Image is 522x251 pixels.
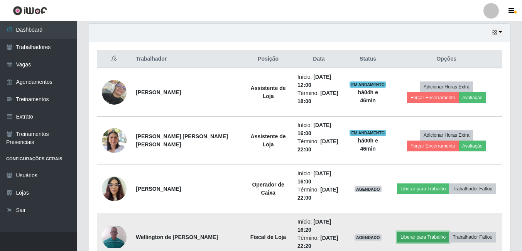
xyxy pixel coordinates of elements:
[136,234,218,240] strong: Wellington de [PERSON_NAME]
[293,50,345,68] th: Data
[297,186,340,202] li: Término:
[297,89,340,105] li: Término:
[297,121,340,137] li: Início:
[420,81,473,92] button: Adicionar Horas Extra
[136,186,181,192] strong: [PERSON_NAME]
[297,137,340,154] li: Término:
[350,81,386,88] span: EM ANDAMENTO
[13,6,47,15] img: CoreUI Logo
[136,133,228,148] strong: [PERSON_NAME] [PERSON_NAME] [PERSON_NAME]
[297,170,340,186] li: Início:
[102,172,127,205] img: 1743385442240.jpeg
[243,50,293,68] th: Posição
[345,50,391,68] th: Status
[420,130,473,141] button: Adicionar Horas Extra
[102,124,127,157] img: 1726671654574.jpeg
[131,50,243,68] th: Trabalhador
[251,85,286,99] strong: Assistente de Loja
[297,73,340,89] li: Início:
[459,92,486,103] button: Avaliação
[252,181,284,196] strong: Operador de Caixa
[297,234,340,250] li: Término:
[355,234,382,241] span: AGENDADO
[251,133,286,148] strong: Assistente de Loja
[250,234,286,240] strong: Fiscal de Loja
[297,74,331,88] time: [DATE] 12:00
[297,170,331,185] time: [DATE] 16:00
[449,183,496,194] button: Trabalhador Faltou
[397,183,449,194] button: Liberar para Trabalho
[102,80,127,105] img: 1720171489810.jpeg
[102,226,127,248] img: 1724302399832.jpeg
[355,186,382,192] span: AGENDADO
[391,50,502,68] th: Opções
[297,218,340,234] li: Início:
[407,92,459,103] button: Forçar Encerramento
[358,137,378,152] strong: há 00 h e 46 min
[297,219,331,233] time: [DATE] 16:20
[297,122,331,136] time: [DATE] 16:00
[136,89,181,95] strong: [PERSON_NAME]
[407,141,459,151] button: Forçar Encerramento
[397,232,449,243] button: Liberar para Trabalho
[350,130,386,136] span: EM ANDAMENTO
[459,141,486,151] button: Avaliação
[449,232,496,243] button: Trabalhador Faltou
[358,89,378,103] strong: há 04 h e 46 min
